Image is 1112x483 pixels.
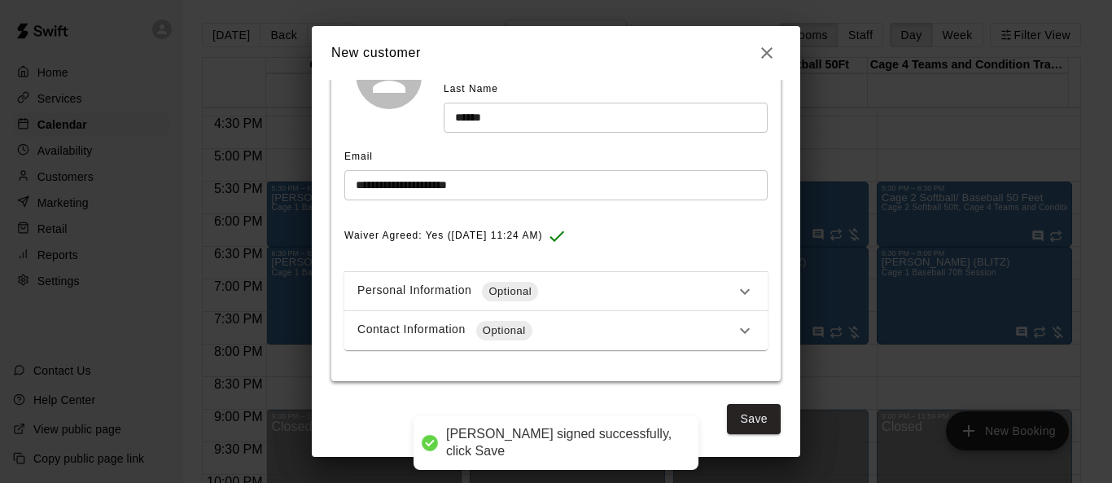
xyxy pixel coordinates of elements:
[344,151,373,162] span: Email
[344,223,542,249] span: Waiver Agreed: Yes ([DATE] 11:24 AM)
[344,272,768,311] div: Personal InformationOptional
[357,321,735,340] div: Contact Information
[727,404,781,434] button: Save
[331,42,421,64] h6: New customer
[476,323,532,339] span: Optional
[444,83,498,94] span: Last Name
[344,311,768,350] div: Contact InformationOptional
[446,426,682,460] div: [PERSON_NAME] signed successfully, click Save
[482,283,538,300] span: Optional
[357,282,735,301] div: Personal Information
